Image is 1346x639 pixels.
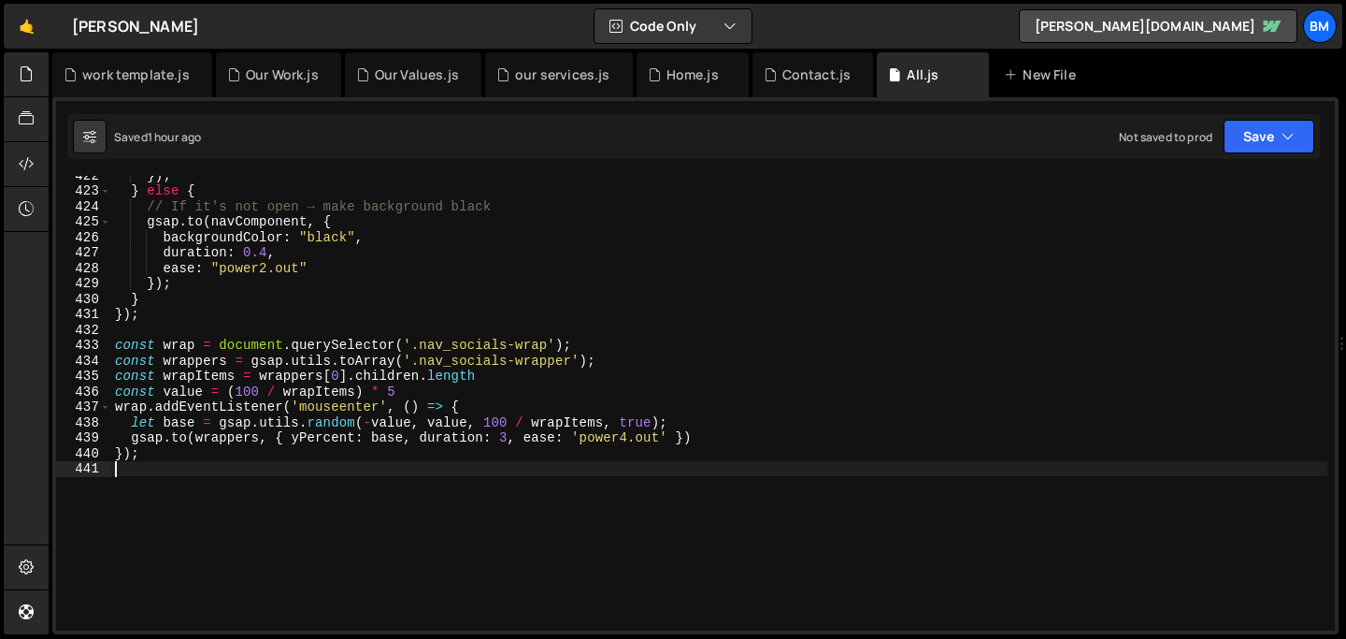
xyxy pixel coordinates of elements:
[56,461,111,477] div: 441
[56,168,111,184] div: 422
[148,129,202,145] div: 1 hour ago
[666,65,719,84] div: Home.js
[72,15,199,37] div: [PERSON_NAME]
[56,276,111,292] div: 429
[56,323,111,339] div: 432
[594,9,752,43] button: Code Only
[515,65,609,84] div: our services.js
[56,369,111,385] div: 435
[56,399,111,415] div: 437
[56,199,111,215] div: 424
[4,4,50,49] a: 🤙
[56,292,111,308] div: 430
[375,65,459,84] div: Our Values.js
[56,183,111,199] div: 423
[907,65,938,84] div: All.js
[56,385,111,400] div: 436
[56,261,111,277] div: 428
[1019,9,1297,43] a: [PERSON_NAME][DOMAIN_NAME]
[1303,9,1337,43] a: bm
[56,430,111,446] div: 439
[56,354,111,370] div: 434
[56,245,111,261] div: 427
[56,307,111,323] div: 431
[782,65,852,84] div: Contact.js
[1224,120,1314,153] button: Save
[1119,129,1212,145] div: Not saved to prod
[1004,65,1082,84] div: New File
[56,446,111,462] div: 440
[114,129,201,145] div: Saved
[56,415,111,431] div: 438
[246,65,319,84] div: Our Work.js
[56,214,111,230] div: 425
[82,65,190,84] div: work template.js
[56,230,111,246] div: 426
[56,338,111,354] div: 433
